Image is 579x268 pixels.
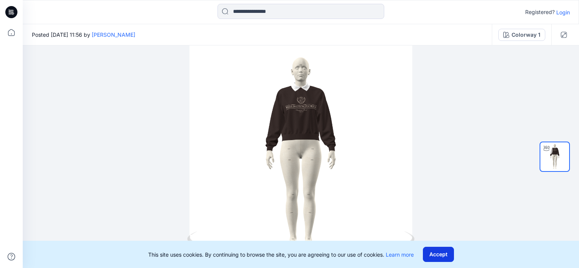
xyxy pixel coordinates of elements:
p: This site uses cookies. By continuing to browse the site, you are agreeing to our use of cookies. [148,251,414,259]
p: Registered? [525,8,555,17]
p: Login [556,8,570,16]
button: Colorway 1 [498,29,545,41]
div: Colorway 1 [512,31,540,39]
a: Learn more [386,251,414,258]
span: Posted [DATE] 11:56 by [32,31,135,39]
a: [PERSON_NAME] [92,31,135,38]
img: Arşiv [540,142,569,171]
button: Accept [423,247,454,262]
